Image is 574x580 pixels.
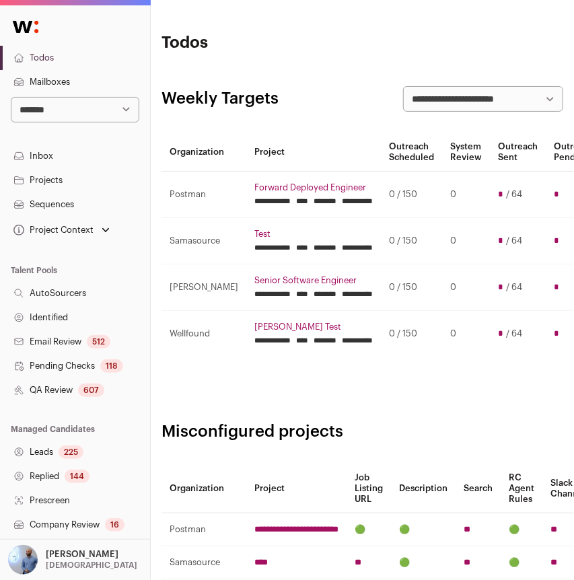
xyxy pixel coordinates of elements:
[501,546,542,579] td: 🟢
[442,218,490,264] td: 0
[8,545,38,575] img: 97332-medium_jpg
[162,88,279,110] h2: Weekly Targets
[100,359,123,373] div: 118
[246,464,347,513] th: Project
[59,445,83,459] div: 225
[347,513,391,546] td: 🟢
[162,513,246,546] td: Postman
[162,311,246,357] td: Wellfound
[501,464,542,513] th: RC Agent Rules
[162,264,246,311] td: [PERSON_NAME]
[105,518,124,532] div: 16
[381,172,442,218] td: 0 / 150
[5,545,140,575] button: Open dropdown
[490,133,546,172] th: Outreach Sent
[254,322,373,332] a: [PERSON_NAME] Test
[506,189,522,200] span: / 64
[87,335,110,349] div: 512
[162,546,246,579] td: Samasource
[162,172,246,218] td: Postman
[391,546,456,579] td: 🟢
[442,264,490,311] td: 0
[162,32,295,54] h1: Todos
[391,513,456,546] td: 🟢
[254,182,373,193] a: Forward Deployed Engineer
[5,13,46,40] img: Wellfound
[501,513,542,546] td: 🟢
[506,328,522,339] span: / 64
[11,221,112,240] button: Open dropdown
[246,133,381,172] th: Project
[78,384,104,397] div: 607
[254,275,373,286] a: Senior Software Engineer
[46,560,137,571] p: [DEMOGRAPHIC_DATA]
[46,549,118,560] p: [PERSON_NAME]
[65,470,89,483] div: 144
[162,133,246,172] th: Organization
[381,133,442,172] th: Outreach Scheduled
[442,133,490,172] th: System Review
[456,464,501,513] th: Search
[254,229,373,240] a: Test
[442,311,490,357] td: 0
[391,464,456,513] th: Description
[162,218,246,264] td: Samasource
[442,172,490,218] td: 0
[506,282,522,293] span: / 64
[347,464,391,513] th: Job Listing URL
[381,311,442,357] td: 0 / 150
[381,264,442,311] td: 0 / 150
[11,225,94,235] div: Project Context
[162,421,563,443] h2: Misconfigured projects
[506,235,522,246] span: / 64
[381,218,442,264] td: 0 / 150
[162,464,246,513] th: Organization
